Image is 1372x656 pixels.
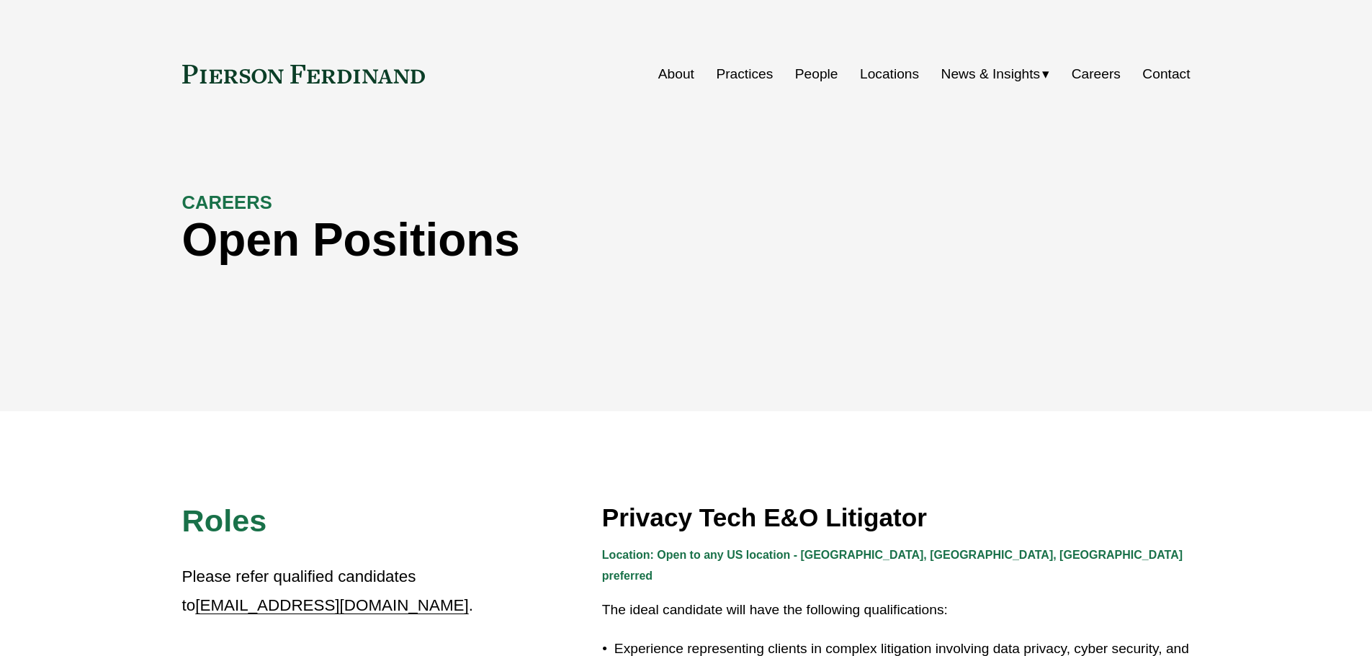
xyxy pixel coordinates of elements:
[716,60,773,88] a: Practices
[941,62,1041,87] span: News & Insights
[795,60,838,88] a: People
[658,60,694,88] a: About
[195,596,468,614] a: [EMAIL_ADDRESS][DOMAIN_NAME]
[602,502,1191,534] h3: Privacy Tech E&O Litigator
[602,598,1191,623] p: The ideal candidate will have the following qualifications:
[182,503,267,538] span: Roles
[182,562,476,621] p: Please refer qualified candidates to .
[182,192,272,212] strong: CAREERS
[1142,60,1190,88] a: Contact
[1072,60,1121,88] a: Careers
[941,60,1050,88] a: folder dropdown
[602,549,1186,582] strong: Location: Open to any US location - [GEOGRAPHIC_DATA], [GEOGRAPHIC_DATA], [GEOGRAPHIC_DATA] prefe...
[860,60,919,88] a: Locations
[182,214,938,266] h1: Open Positions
